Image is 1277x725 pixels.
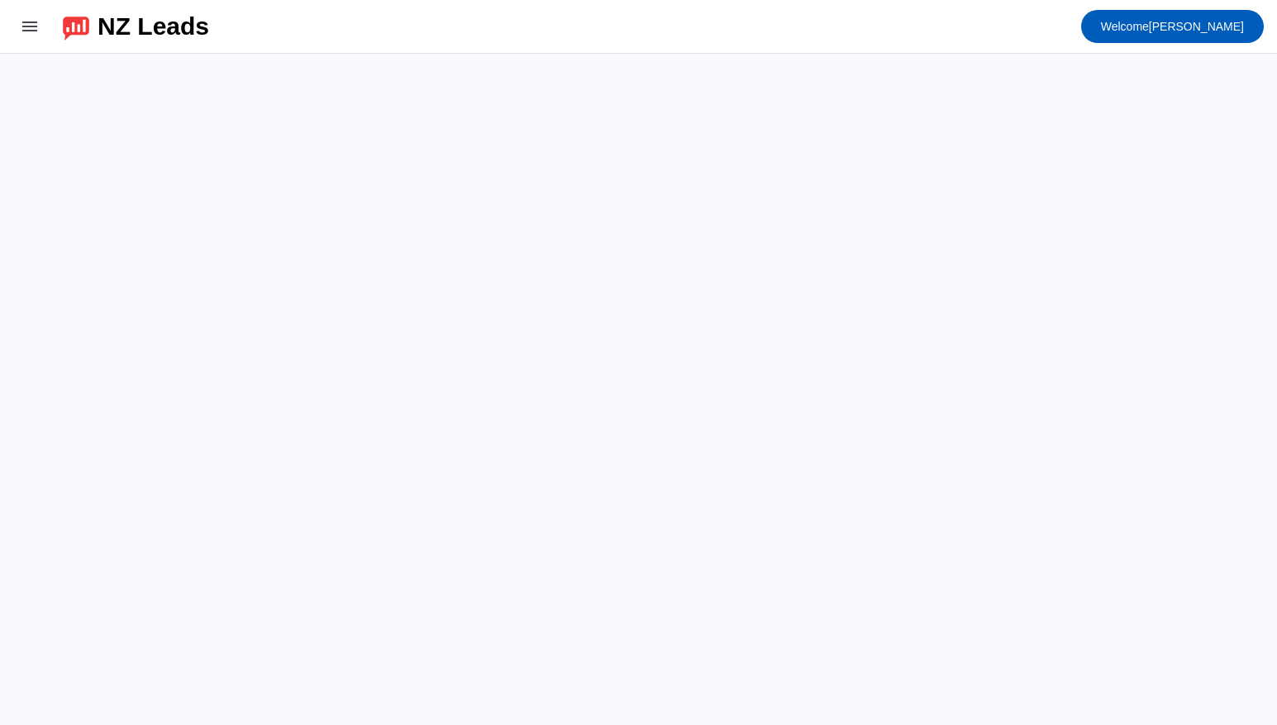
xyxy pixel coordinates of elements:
span: Welcome [1101,20,1149,33]
img: logo [63,12,89,41]
mat-icon: menu [20,17,40,36]
button: Welcome[PERSON_NAME] [1081,10,1264,43]
div: NZ Leads [98,15,209,38]
span: [PERSON_NAME] [1101,15,1244,38]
